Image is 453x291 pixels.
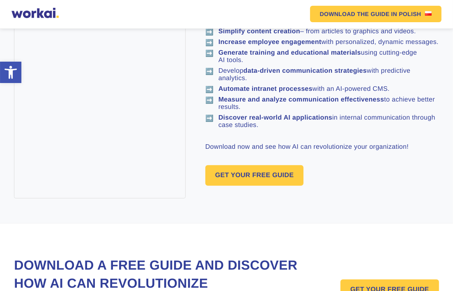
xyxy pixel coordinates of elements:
[205,39,439,46] li: with personalized, dynamic messages.
[205,49,439,64] li: using cutting-edge AI tools.
[320,11,390,17] em: DOWNLOAD THE GUIDE
[205,39,214,47] span: ➡️
[2,94,171,109] label: Please enter a different email address. This form does not accept addresses from [DOMAIN_NAME].
[205,67,439,82] li: Develop with predictive analytics.
[218,39,322,46] strong: Increase employee engagement
[205,114,214,122] span: ➡️
[205,96,214,104] span: ➡️
[205,142,439,152] p: Download now and see how AI can revolutionize your organization!
[205,165,304,186] a: GET YOUR FREE GUIDE
[2,206,7,211] input: email messages*
[205,114,439,129] li: in internal communication through case studies.
[218,114,332,121] strong: Discover real-world AI applications
[205,96,439,111] li: to achieve better results.
[205,28,439,35] li: – from articles to graphics and videos.
[310,6,442,22] a: DOWNLOAD THE GUIDEIN POLISHUS flag
[218,96,384,103] strong: Measure and analyze communication effectiveness
[218,28,300,35] strong: Simplify content creation
[21,142,60,150] a: Privacy Policy
[10,204,57,212] p: email messages
[218,49,361,56] strong: Generate training and educational materials
[205,49,214,58] span: ➡️
[205,67,214,76] span: ➡️
[218,85,313,92] strong: Automate intranet processes
[205,85,214,94] span: ➡️
[244,67,367,74] strong: data-driven communication strategies
[205,85,439,93] li: with an AI-powered CMS.
[205,28,214,36] span: ➡️
[425,11,432,16] img: US flag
